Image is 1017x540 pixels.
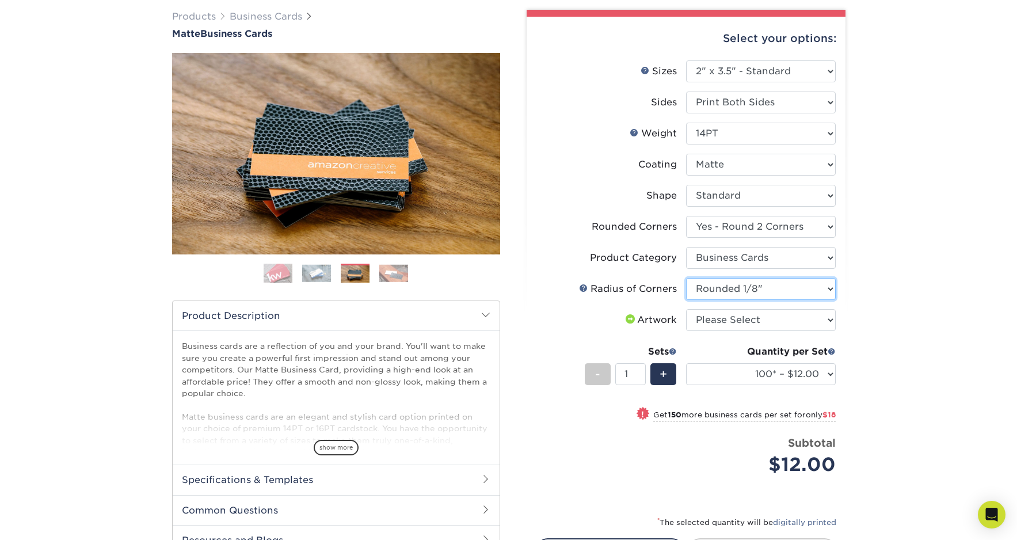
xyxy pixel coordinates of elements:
img: Business Cards 04 [379,264,408,282]
div: Shape [646,189,677,203]
small: The selected quantity will be [657,518,836,527]
img: Business Cards 02 [302,264,331,282]
div: Quantity per Set [686,345,836,359]
span: $18 [822,410,836,419]
div: Rounded Corners [592,220,677,234]
img: Business Cards 01 [264,259,292,288]
a: digitally printed [773,518,836,527]
span: ! [641,408,644,420]
p: Business cards are a reflection of you and your brand. You'll want to make sure you create a powe... [182,340,490,504]
span: + [660,366,667,383]
span: show more [314,440,359,455]
span: only [806,410,836,419]
div: Weight [630,127,677,140]
a: Business Cards [230,11,302,22]
h2: Specifications & Templates [173,465,500,495]
h2: Common Questions [173,495,500,525]
div: Sizes [641,64,677,78]
div: Sets [585,345,677,359]
div: Artwork [623,313,677,327]
div: Product Category [590,251,677,265]
span: Matte [172,28,200,39]
a: Products [172,11,216,22]
strong: Subtotal [788,436,836,449]
img: Business Cards 03 [341,265,370,283]
a: MatteBusiness Cards [172,28,500,39]
div: Select your options: [536,17,836,60]
h1: Business Cards [172,28,500,39]
img: Matte 03 [172,53,500,254]
div: Coating [638,158,677,172]
small: Get more business cards per set for [653,410,836,422]
span: - [595,366,600,383]
div: Open Intercom Messenger [978,501,1005,528]
div: Sides [651,96,677,109]
strong: 150 [668,410,681,419]
div: $12.00 [695,451,836,478]
h2: Product Description [173,301,500,330]
div: Radius of Corners [579,282,677,296]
